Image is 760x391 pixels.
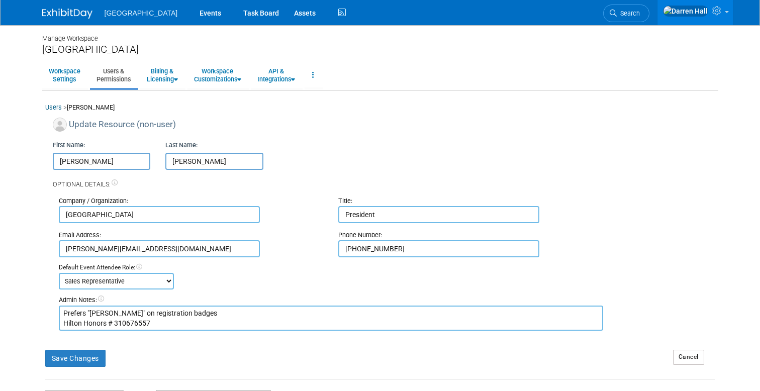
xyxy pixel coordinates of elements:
span: > [63,104,67,111]
a: API &Integrations [251,63,302,87]
div: Company / Organization: [59,197,324,206]
div: Manage Workspace [42,25,718,43]
a: WorkspaceSettings [42,63,87,87]
div: [GEOGRAPHIC_DATA] [42,43,718,56]
a: Users [45,104,62,111]
label: Last Name: [165,141,198,150]
span: [GEOGRAPHIC_DATA] [105,9,178,17]
img: Associate-Profile-5.png [53,118,67,132]
div: Title: [338,197,603,206]
div: Phone Number: [338,231,603,240]
textarea: Prefers "[PERSON_NAME]" on registration badges Hilton Honors # 310676557 [59,306,603,331]
a: Cancel [673,350,704,365]
a: Search [603,5,649,22]
a: Users &Permissions [90,63,137,87]
div: Update Resource (non-user) [53,118,715,136]
img: Darren Hall [663,6,708,17]
div: Default Event Attendee Role: [59,263,715,272]
div: [PERSON_NAME] [45,103,715,118]
a: Billing &Licensing [140,63,184,87]
input: Last Name [165,153,263,170]
a: WorkspaceCustomizations [187,63,248,87]
div: Admin Notes: [59,296,603,305]
label: First Name: [53,141,85,150]
img: ExhibitDay [42,9,92,19]
input: First Name [53,153,151,170]
button: Save Changes [45,350,106,367]
div: Email Address: [59,231,324,240]
span: Search [617,10,640,17]
div: Optional Details: [53,170,715,189]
